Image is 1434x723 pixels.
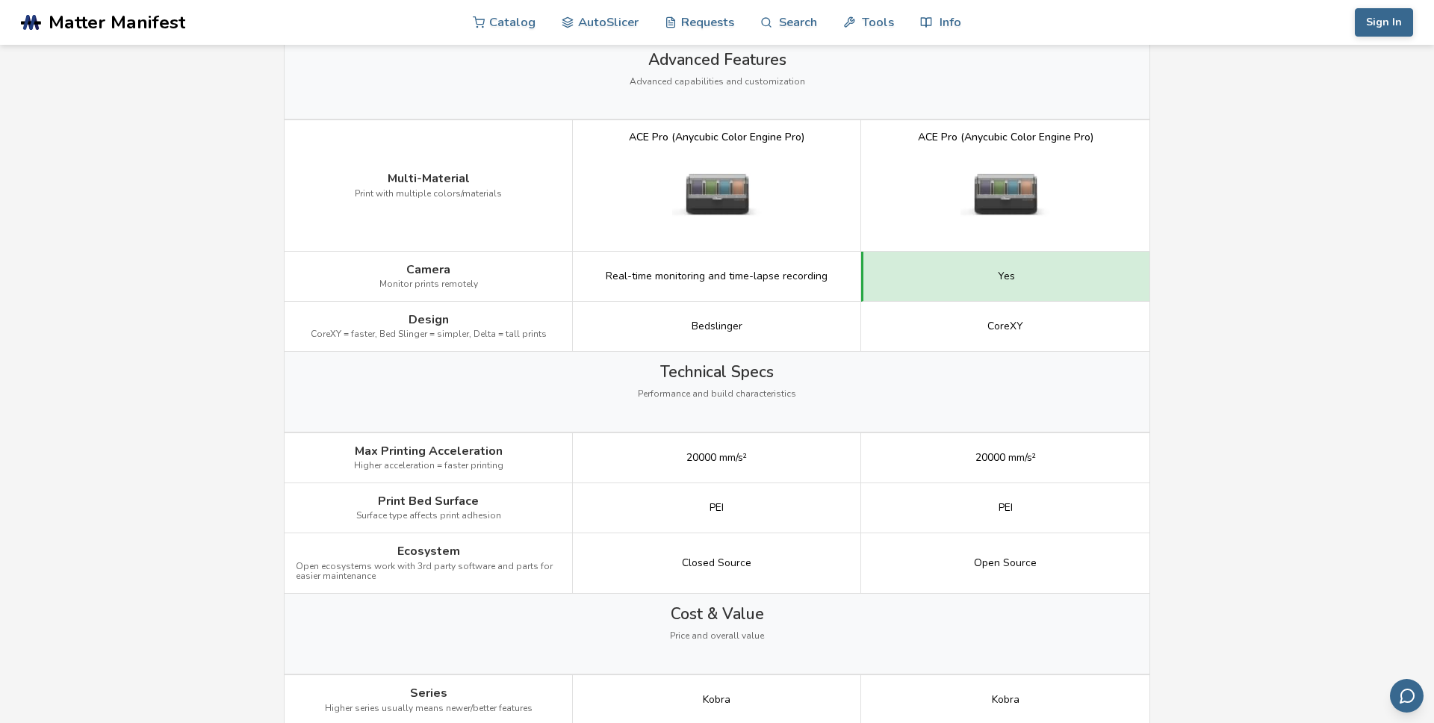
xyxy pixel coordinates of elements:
span: Real-time monitoring and time-lapse recording [606,270,828,282]
span: Bedslinger [692,320,742,332]
span: Print with multiple colors/materials [355,189,502,199]
span: 20000 mm/s² [975,452,1036,464]
span: PEI [710,502,724,514]
div: ACE Pro (Anycubic Color Engine Pro) [918,131,1093,143]
span: Multi-Material [388,172,470,185]
button: Send feedback via email [1390,679,1424,713]
span: Open ecosystems work with 3rd party software and parts for easier maintenance [296,562,561,583]
span: Advanced Features [648,51,786,69]
span: Print Bed Surface [378,494,479,508]
img: Anycubic Kobra S1 multi-material system [960,150,1050,240]
span: Cost & Value [671,605,764,623]
span: PEI [999,502,1013,514]
span: Closed Source [682,557,751,569]
span: Max Printing Acceleration [355,444,503,458]
span: Advanced capabilities and customization [630,77,805,87]
span: Higher acceleration = faster printing [354,461,503,471]
span: Price and overall value [670,631,764,642]
div: ACE Pro (Anycubic Color Engine Pro) [629,131,804,143]
span: Open Source [974,557,1037,569]
span: Monitor prints remotely [379,279,478,290]
span: Ecosystem [397,544,460,558]
span: Matter Manifest [49,12,185,33]
span: 20000 mm/s² [686,452,747,464]
img: Anycubic Kobra 3 V2 multi-material system [672,150,762,240]
span: Performance and build characteristics [638,389,796,400]
span: Kobra [992,694,1019,706]
span: Camera [406,263,450,276]
button: Sign In [1355,8,1413,37]
span: Technical Specs [660,363,774,381]
span: Higher series usually means newer/better features [325,704,533,714]
span: Series [410,686,447,700]
span: Design [409,313,449,326]
span: Surface type affects print adhesion [356,511,501,521]
span: Yes [998,270,1015,282]
span: CoreXY = faster, Bed Slinger = simpler, Delta = tall prints [311,329,547,340]
span: Kobra [703,694,730,706]
span: CoreXY [987,320,1023,332]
